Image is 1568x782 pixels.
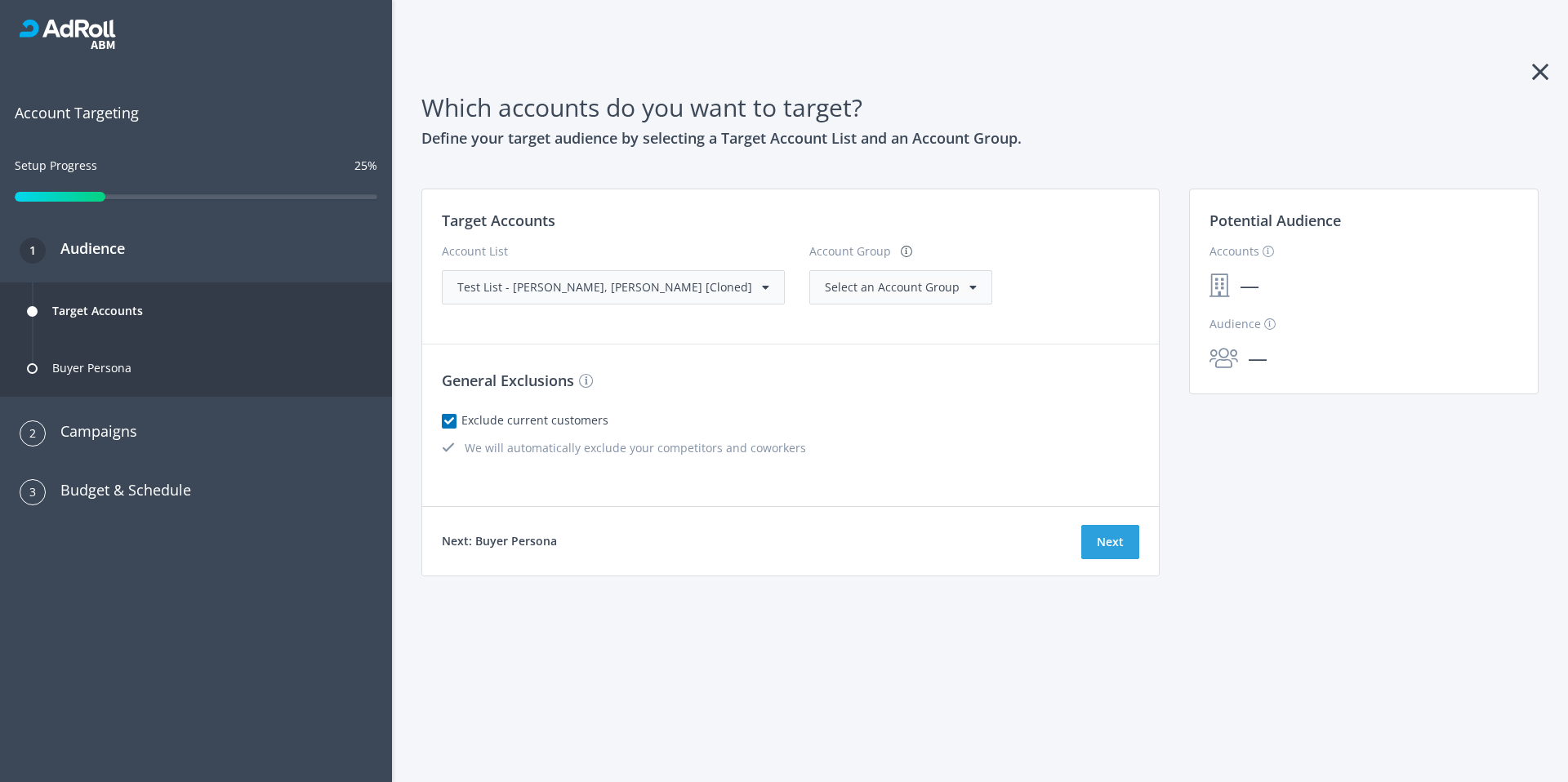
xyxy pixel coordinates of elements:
[29,420,36,447] span: 2
[46,478,191,501] h3: Budget & Schedule
[442,532,557,550] h4: Next: Buyer Persona
[15,101,377,124] span: Account Targeting
[15,157,97,189] div: Setup Progress
[442,369,1139,392] h3: General Exclusions
[1238,343,1277,374] span: —
[52,291,143,331] div: Target Accounts
[421,127,1539,149] h3: Define your target audience by selecting a Target Account List and an Account Group.
[442,242,785,270] div: Account List
[1209,242,1274,260] label: Accounts
[46,237,125,260] h3: Audience
[20,20,372,49] div: RollWorks
[825,279,960,295] span: Select an Account Group
[421,88,1539,127] h1: Which accounts do you want to target?
[29,238,36,264] span: 1
[354,157,377,175] div: 25%
[442,209,1139,232] h3: Target Accounts
[1209,315,1276,333] label: Audience
[457,278,769,296] div: Test List - [PERSON_NAME], [PERSON_NAME] [Cloned]
[809,242,891,270] div: Account Group
[466,411,608,429] label: Exclude current customers
[1230,270,1269,301] span: —
[1209,209,1518,242] h3: Potential Audience
[52,349,131,388] div: Buyer Persona
[29,479,36,505] span: 3
[46,420,137,442] h3: Campaigns
[825,278,977,296] div: Select an Account Group
[442,439,1139,457] div: We will automatically exclude your competitors and coworkers
[457,279,752,295] span: Test List - [PERSON_NAME], [PERSON_NAME] [Cloned]
[1081,525,1139,559] button: Next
